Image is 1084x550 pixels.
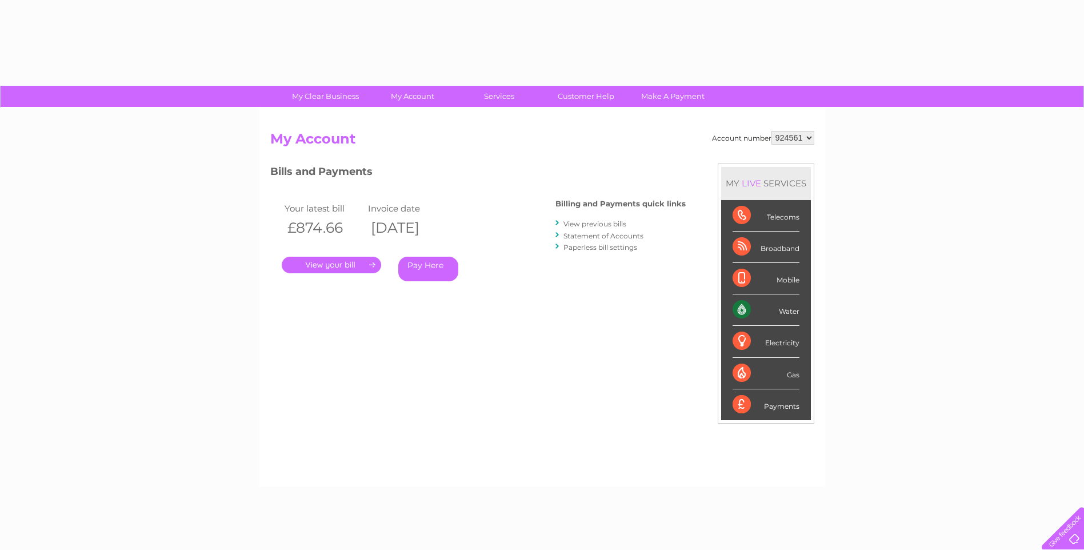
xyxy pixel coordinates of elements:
[712,131,814,145] div: Account number
[626,86,720,107] a: Make A Payment
[270,131,814,153] h2: My Account
[282,257,381,273] a: .
[282,216,365,240] th: £874.66
[739,178,763,189] div: LIVE
[365,216,449,240] th: [DATE]
[270,164,686,184] h3: Bills and Payments
[733,232,799,263] div: Broadband
[733,326,799,357] div: Electricity
[733,358,799,389] div: Gas
[278,86,373,107] a: My Clear Business
[733,389,799,420] div: Payments
[563,243,637,252] a: Paperless bill settings
[398,257,458,281] a: Pay Here
[733,200,799,232] div: Telecoms
[539,86,633,107] a: Customer Help
[563,220,626,228] a: View previous bills
[555,200,686,208] h4: Billing and Payments quick links
[452,86,546,107] a: Services
[733,294,799,326] div: Water
[282,201,365,216] td: Your latest bill
[365,201,449,216] td: Invoice date
[733,263,799,294] div: Mobile
[365,86,459,107] a: My Account
[721,167,811,200] div: MY SERVICES
[563,232,643,240] a: Statement of Accounts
